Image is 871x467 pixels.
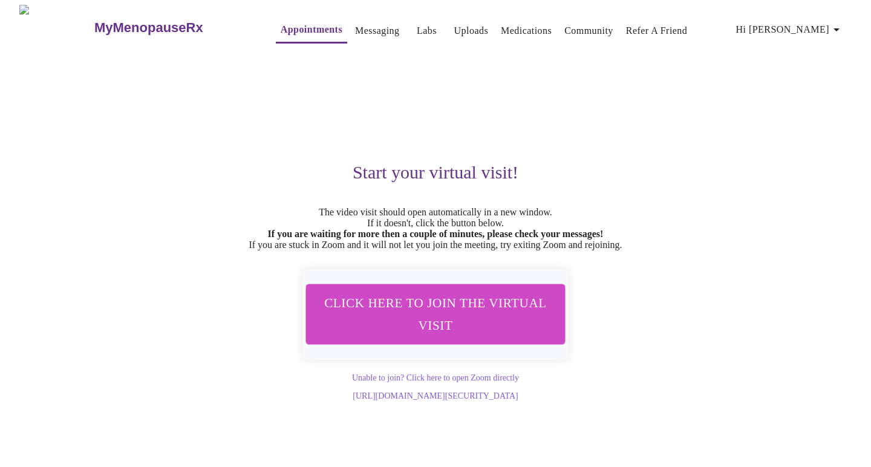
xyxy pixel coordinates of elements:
a: [URL][DOMAIN_NAME][SECURITY_DATA] [353,391,518,400]
span: Hi [PERSON_NAME] [736,21,844,38]
a: Labs [417,22,437,39]
p: The video visit should open automatically in a new window. If it doesn't, click the button below.... [63,207,808,250]
img: MyMenopauseRx Logo [19,5,93,50]
button: Community [559,19,618,43]
a: Medications [501,22,552,39]
a: Refer a Friend [626,22,688,39]
button: Messaging [350,19,404,43]
button: Medications [496,19,556,43]
button: Uploads [449,19,494,43]
button: Click here to join the virtual visit [305,284,565,344]
a: Unable to join? Click here to open Zoom directly [352,373,519,382]
a: MyMenopauseRx [93,7,251,49]
a: Community [564,22,613,39]
h3: MyMenopauseRx [94,20,203,36]
h3: Start your virtual visit! [63,162,808,183]
button: Refer a Friend [621,19,693,43]
a: Uploads [454,22,489,39]
strong: If you are waiting for more then a couple of minutes, please check your messages! [268,229,604,239]
button: Appointments [276,18,347,44]
span: Click here to join the virtual visit [322,292,549,336]
button: Labs [408,19,446,43]
a: Appointments [281,21,342,38]
button: Hi [PERSON_NAME] [731,18,849,42]
a: Messaging [355,22,399,39]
